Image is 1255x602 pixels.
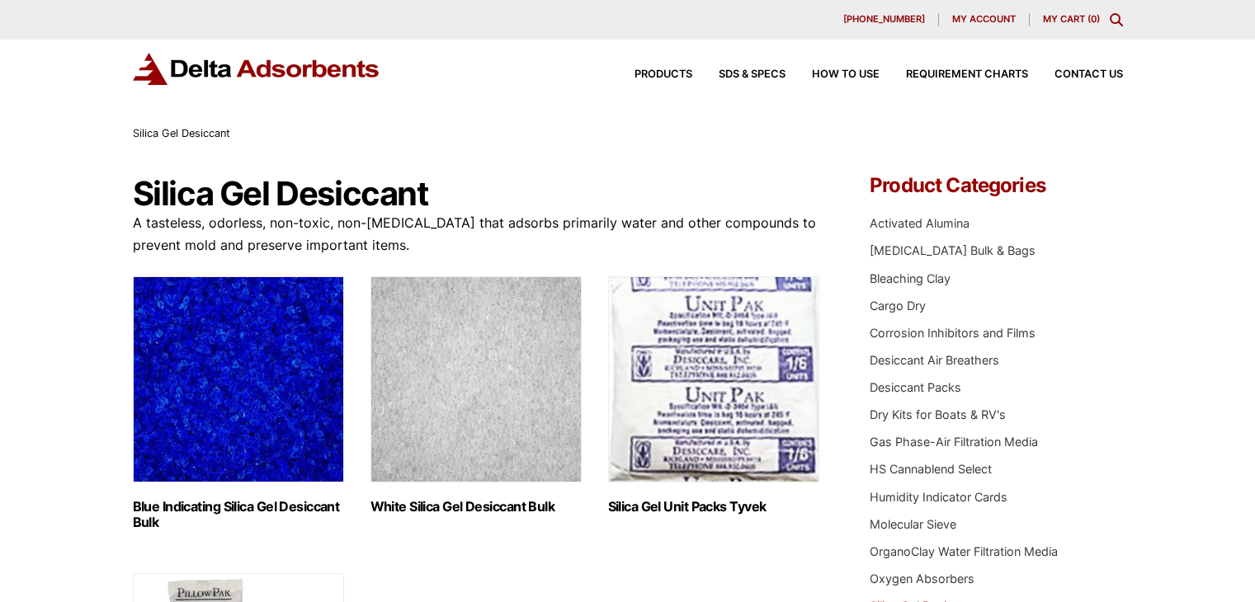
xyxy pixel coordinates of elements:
a: Desiccant Air Breathers [870,353,999,367]
a: How to Use [786,69,880,80]
a: Corrosion Inhibitors and Films [870,326,1036,340]
p: A tasteless, odorless, non-toxic, non-[MEDICAL_DATA] that adsorbs primarily water and other compo... [133,212,821,256]
a: OrganoClay Water Filtration Media [870,544,1058,558]
a: Molecular Sieve [870,517,956,531]
img: Blue Indicating Silica Gel Desiccant Bulk [133,276,344,482]
span: Products [635,69,692,80]
img: Silica Gel Unit Packs Tyvek [608,276,819,482]
span: Silica Gel Desiccant [133,127,230,139]
a: Requirement Charts [880,69,1028,80]
a: Oxygen Absorbers [870,571,974,586]
span: My account [952,15,1016,24]
a: [PHONE_NUMBER] [830,13,939,26]
img: White Silica Gel Desiccant Bulk [370,276,582,482]
a: My Cart (0) [1043,13,1100,25]
a: [MEDICAL_DATA] Bulk & Bags [870,243,1036,257]
a: Bleaching Clay [870,271,951,285]
span: Requirement Charts [906,69,1028,80]
a: SDS & SPECS [692,69,786,80]
a: Gas Phase-Air Filtration Media [870,435,1038,449]
a: Visit product category White Silica Gel Desiccant Bulk [370,276,582,515]
span: SDS & SPECS [719,69,786,80]
a: My account [939,13,1030,26]
a: Activated Alumina [870,216,970,230]
a: Cargo Dry [870,299,926,313]
span: Contact Us [1054,69,1123,80]
a: Dry Kits for Boats & RV's [870,407,1006,421]
a: Visit product category Silica Gel Unit Packs Tyvek [608,276,819,515]
h4: Product Categories [870,176,1122,195]
h2: White Silica Gel Desiccant Bulk [370,499,582,515]
a: Desiccant Packs [870,380,961,394]
a: HS Cannablend Select [870,462,992,476]
div: Toggle Modal Content [1110,13,1123,26]
h2: Silica Gel Unit Packs Tyvek [608,499,819,515]
a: Products [608,69,692,80]
a: Humidity Indicator Cards [870,490,1007,504]
h2: Blue Indicating Silica Gel Desiccant Bulk [133,499,344,530]
span: 0 [1091,13,1097,25]
span: How to Use [812,69,880,80]
img: Delta Adsorbents [133,53,380,85]
a: Contact Us [1028,69,1123,80]
h1: Silica Gel Desiccant [133,176,821,212]
a: Visit product category Blue Indicating Silica Gel Desiccant Bulk [133,276,344,530]
span: [PHONE_NUMBER] [843,15,925,24]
